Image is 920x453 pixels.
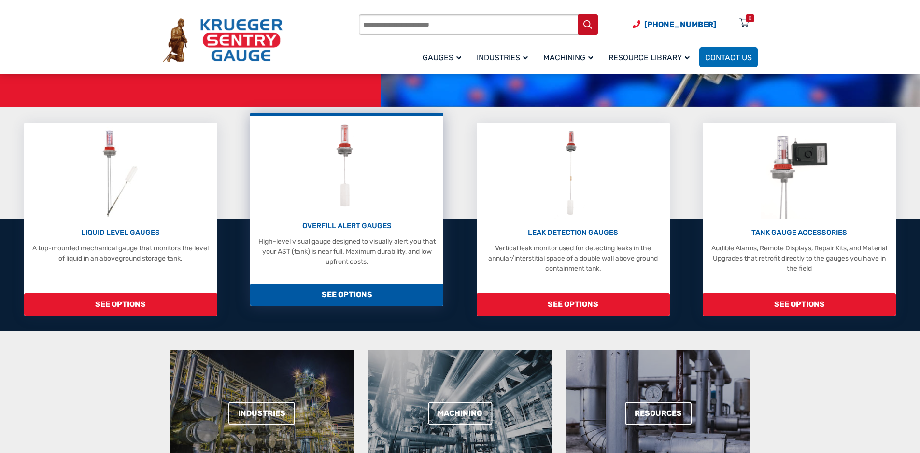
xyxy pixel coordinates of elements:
a: Contact Us [699,47,758,67]
span: Resource Library [609,53,690,62]
span: SEE OPTIONS [477,293,670,316]
a: Machining [428,402,492,425]
p: OVERFILL ALERT GAUGES [255,220,439,232]
p: Audible Alarms, Remote Displays, Repair Kits, and Material Upgrades that retrofit directly to the... [708,243,891,274]
a: Tank Gauge Accessories TANK GAUGE ACCESSORIES Audible Alarms, Remote Displays, Repair Kits, and M... [703,123,896,316]
span: Contact Us [705,53,752,62]
img: Krueger Sentry Gauge [163,18,283,63]
span: Industries [477,53,528,62]
a: Resource Library [603,46,699,69]
a: Leak Detection Gauges LEAK DETECTION GAUGES Vertical leak monitor used for detecting leaks in the... [477,123,670,316]
span: SEE OPTIONS [703,293,896,316]
p: TANK GAUGE ACCESSORIES [708,227,891,238]
a: Machining [538,46,603,69]
a: Overfill Alert Gauges OVERFILL ALERT GAUGES High-level visual gauge designed to visually alert yo... [250,113,443,306]
span: [PHONE_NUMBER] [644,20,716,29]
p: LEAK DETECTION GAUGES [481,227,665,238]
a: Liquid Level Gauges LIQUID LEVEL GAUGES A top-mounted mechanical gauge that monitors the level of... [24,123,217,316]
p: Vertical leak monitor used for detecting leaks in the annular/interstitial space of a double wall... [481,243,665,274]
span: Machining [543,53,593,62]
p: LIQUID LEVEL GAUGES [29,227,212,238]
p: A top-mounted mechanical gauge that monitors the level of liquid in an aboveground storage tank. [29,243,212,263]
img: Overfill Alert Gauges [326,121,368,212]
a: Resources [625,402,692,425]
span: SEE OPTIONS [24,293,217,316]
span: Gauges [423,53,461,62]
img: Tank Gauge Accessories [761,127,838,219]
p: High-level visual gauge designed to visually alert you that your AST (tank) is near full. Maximum... [255,236,439,267]
div: 0 [749,14,751,22]
span: SEE OPTIONS [250,284,443,306]
a: Gauges [417,46,471,69]
img: Leak Detection Gauges [554,127,592,219]
a: Industries [228,402,295,425]
a: Industries [471,46,538,69]
a: Phone Number (920) 434-8860 [633,18,716,30]
img: Liquid Level Gauges [95,127,146,219]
